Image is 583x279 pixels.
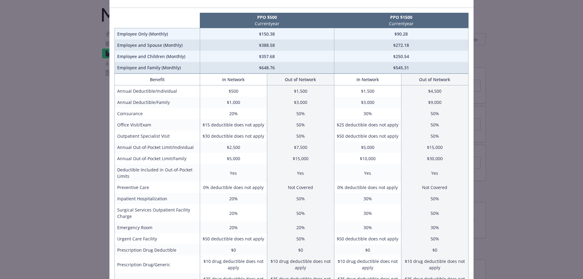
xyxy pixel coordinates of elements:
td: $1,000 [200,97,267,108]
td: $500 [200,85,267,97]
td: Coinsurance [115,108,200,119]
th: Benefit [115,74,200,85]
td: $15,000 [267,153,334,164]
td: 0% deductible does not apply [334,182,401,193]
p: PPO $500 [201,14,333,20]
td: Annual Out-of-Pocket Limit/Family [115,153,200,164]
td: 20% [200,204,267,222]
th: intentionally left blank [115,13,200,28]
td: Deductible Included in Out-of-Pocket Limits [115,164,200,182]
td: $9,000 [401,97,468,108]
p: Current year [201,20,333,27]
td: Yes [334,164,401,182]
td: 20% [200,193,267,204]
td: 50% [401,204,468,222]
td: $50 deductible does not apply [200,233,267,244]
td: $1,500 [334,85,401,97]
td: 30% [334,193,401,204]
td: 50% [267,119,334,130]
td: $0 [267,244,334,256]
td: $7,500 [267,142,334,153]
td: 30% [401,222,468,233]
td: 20% [200,108,267,119]
td: 50% [401,130,468,142]
td: Employee and Children (Monthly) [115,51,200,62]
td: Office Visit/Exam [115,119,200,130]
td: $50 deductible does not apply [334,130,401,142]
td: Employee and Family (Monthly) [115,62,200,74]
td: $250.54 [334,51,468,62]
td: Surgical Services Outpatient Facility Charge [115,204,200,222]
td: $648.76 [200,62,334,74]
td: $545.31 [334,62,468,74]
td: 20% [267,222,334,233]
td: 30% [334,204,401,222]
td: Yes [401,164,468,182]
td: 50% [267,130,334,142]
td: $10 drug deductible does not apply [401,256,468,273]
td: Yes [267,164,334,182]
td: 50% [267,193,334,204]
td: $3,000 [334,97,401,108]
td: $10 drug deductible does not apply [200,256,267,273]
td: Prescription Drug Deductible [115,244,200,256]
td: $90.28 [334,28,468,40]
td: $357.68 [200,51,334,62]
td: $15,000 [401,142,468,153]
td: 30% [334,108,401,119]
th: Out of Network [267,74,334,85]
td: Emergency Room [115,222,200,233]
td: Employee and Spouse (Monthly) [115,40,200,51]
td: $2,500 [200,142,267,153]
td: $5,000 [334,142,401,153]
td: Urgent Care Facility [115,233,200,244]
td: $10,000 [334,153,401,164]
td: 30% [334,222,401,233]
td: $150.38 [200,28,334,40]
td: 50% [401,193,468,204]
td: $0 [200,244,267,256]
td: $3,000 [267,97,334,108]
td: Annual Deductible/Family [115,97,200,108]
td: Yes [200,164,267,182]
td: 0% deductible does not apply [200,182,267,193]
td: 50% [401,233,468,244]
td: Not Covered [267,182,334,193]
td: $388.58 [200,40,334,51]
th: In Network [334,74,401,85]
td: $50 deductible does not apply [334,233,401,244]
td: Inpatient Hospitalization [115,193,200,204]
td: Preventive Care [115,182,200,193]
td: 50% [267,204,334,222]
td: Outpatient Specialist Visit [115,130,200,142]
td: $0 [334,244,401,256]
th: In Network [200,74,267,85]
td: $272.18 [334,40,468,51]
p: Current year [335,20,467,27]
td: Not Covered [401,182,468,193]
td: Prescription Drug/Generic [115,256,200,273]
td: $1,500 [267,85,334,97]
td: 50% [401,108,468,119]
td: $30 deductible does not apply [200,130,267,142]
td: $30,000 [401,153,468,164]
td: $25 deductible does not apply [334,119,401,130]
td: 50% [401,119,468,130]
td: Annual Out-of-Pocket Limit/Individual [115,142,200,153]
td: Annual Deductible/Individual [115,85,200,97]
td: 50% [267,233,334,244]
td: Employee Only (Monthly) [115,28,200,40]
td: $10 drug deductible does not apply [334,256,401,273]
td: 50% [267,108,334,119]
td: 20% [200,222,267,233]
p: PPO $1500 [335,14,467,20]
td: $15 deductible does not apply [200,119,267,130]
td: $10 drug deductible does not apply [267,256,334,273]
th: Out of Network [401,74,468,85]
td: $0 [401,244,468,256]
td: $5,000 [200,153,267,164]
td: $4,500 [401,85,468,97]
